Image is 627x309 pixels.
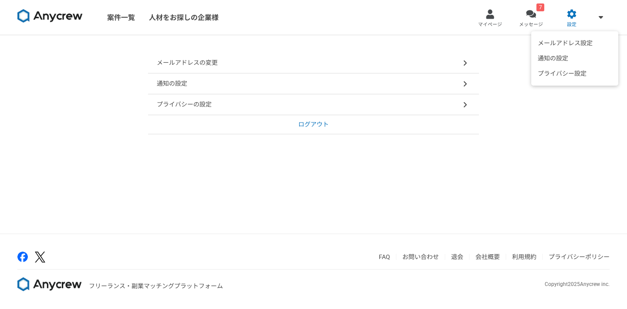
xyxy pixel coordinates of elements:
a: FAQ [379,253,390,260]
a: プライバシーポリシー [549,253,610,260]
a: 利用規約 [512,253,536,260]
img: 8DqYSo04kwAAAAASUVORK5CYII= [17,277,82,291]
p: 通知の設定 [157,79,187,88]
a: お問い合わせ [402,253,439,260]
p: ログアウト [298,120,329,129]
span: マイページ [478,21,502,28]
li: 通知の設定 [533,51,616,66]
p: メールアドレスの変更 [157,58,218,67]
img: facebook-2adfd474.png [17,252,28,262]
span: 設定 [567,21,576,28]
span: メッセージ [519,21,543,28]
li: プライバシー設定 [533,66,616,81]
a: 会社概要 [475,253,500,260]
p: フリーランス・副業マッチングプラットフォーム [89,282,223,291]
p: プライバシーの設定 [157,100,212,109]
p: Copyright 2025 Anycrew inc. [545,280,610,288]
a: ログアウト [148,115,479,134]
img: x-391a3a86.png [35,252,45,262]
div: 7 [536,3,544,11]
img: 8DqYSo04kwAAAAASUVORK5CYII= [17,9,83,23]
li: メールアドレス設定 [533,36,616,51]
a: 退会 [451,253,463,260]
